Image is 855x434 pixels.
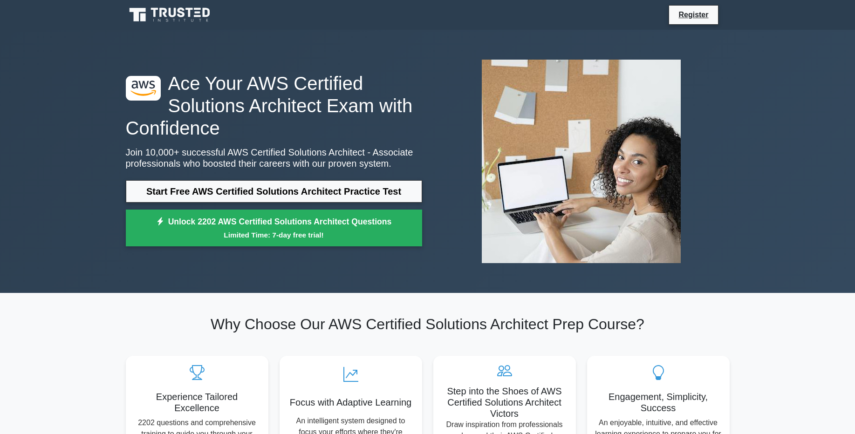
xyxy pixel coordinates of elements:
[595,391,722,414] h5: Engagement, Simplicity, Success
[673,9,714,20] a: Register
[287,397,415,408] h5: Focus with Adaptive Learning
[441,386,568,419] h5: Step into the Shoes of AWS Certified Solutions Architect Victors
[126,315,730,333] h2: Why Choose Our AWS Certified Solutions Architect Prep Course?
[126,180,422,203] a: Start Free AWS Certified Solutions Architect Practice Test
[126,147,422,169] p: Join 10,000+ successful AWS Certified Solutions Architect - Associate professionals who boosted t...
[126,210,422,247] a: Unlock 2202 AWS Certified Solutions Architect QuestionsLimited Time: 7-day free trial!
[137,230,410,240] small: Limited Time: 7-day free trial!
[133,391,261,414] h5: Experience Tailored Excellence
[126,72,422,139] h1: Ace Your AWS Certified Solutions Architect Exam with Confidence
